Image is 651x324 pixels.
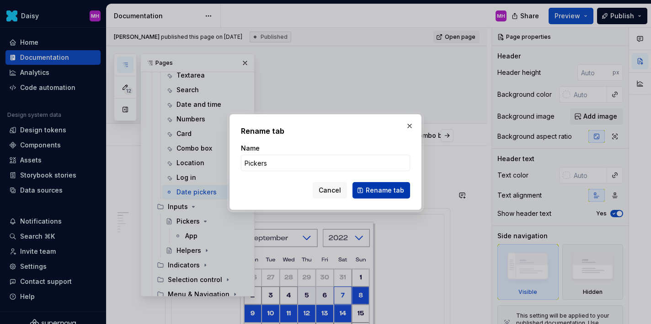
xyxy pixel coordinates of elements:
[352,182,410,199] button: Rename tab
[241,125,410,136] h2: Rename tab
[241,144,260,153] label: Name
[366,186,404,195] span: Rename tab
[319,186,341,195] span: Cancel
[313,182,347,199] button: Cancel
